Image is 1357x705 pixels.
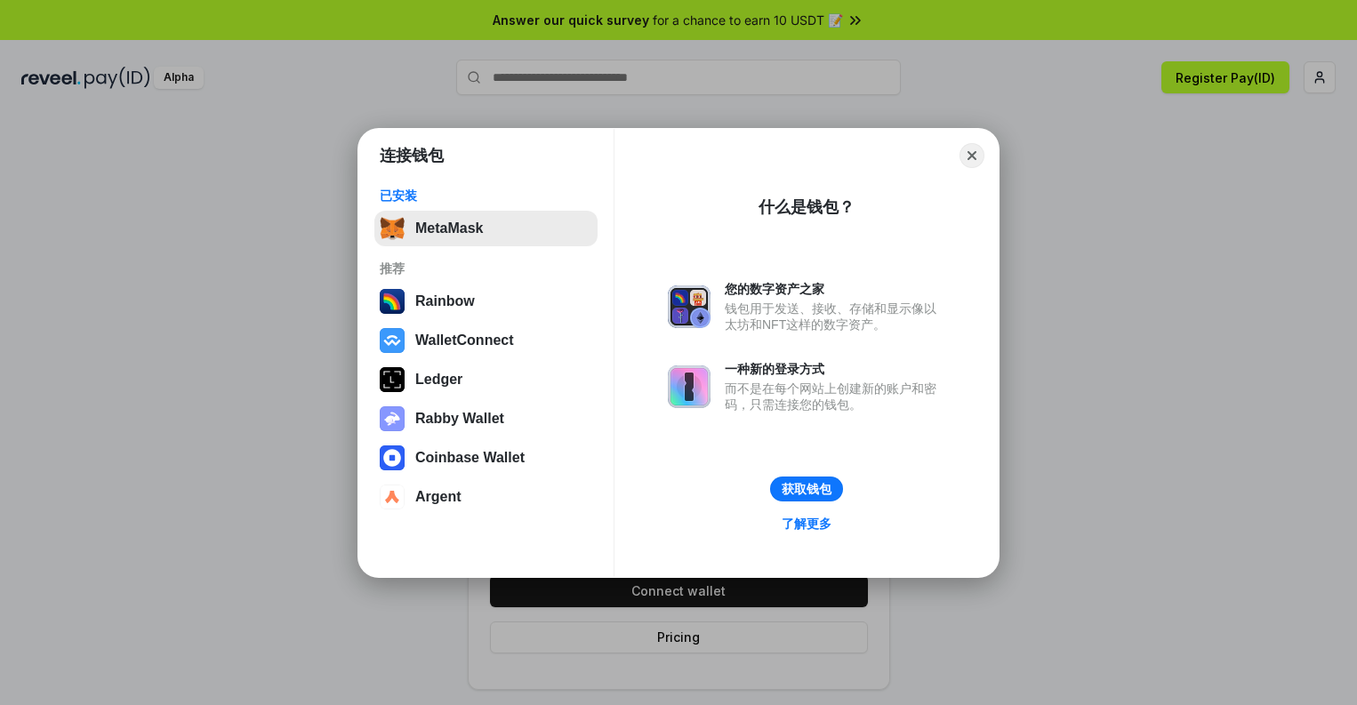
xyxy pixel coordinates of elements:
img: svg+xml,%3Csvg%20width%3D%2228%22%20height%3D%2228%22%20viewBox%3D%220%200%2028%2028%22%20fill%3D... [380,445,405,470]
div: Argent [415,489,462,505]
div: 一种新的登录方式 [725,361,945,377]
div: MetaMask [415,220,483,236]
img: svg+xml,%3Csvg%20width%3D%2228%22%20height%3D%2228%22%20viewBox%3D%220%200%2028%2028%22%20fill%3D... [380,485,405,509]
div: 已安装 [380,188,592,204]
a: 了解更多 [771,512,842,535]
div: 推荐 [380,260,592,276]
button: Rainbow [374,284,598,319]
button: WalletConnect [374,323,598,358]
img: svg+xml,%3Csvg%20xmlns%3D%22http%3A%2F%2Fwww.w3.org%2F2000%2Fsvg%22%20width%3D%2228%22%20height%3... [380,367,405,392]
div: Coinbase Wallet [415,450,525,466]
div: WalletConnect [415,332,514,348]
img: svg+xml,%3Csvg%20width%3D%2228%22%20height%3D%2228%22%20viewBox%3D%220%200%2028%2028%22%20fill%3D... [380,328,405,353]
img: svg+xml,%3Csvg%20xmlns%3D%22http%3A%2F%2Fwww.w3.org%2F2000%2Fsvg%22%20fill%3D%22none%22%20viewBox... [668,365,711,408]
img: svg+xml,%3Csvg%20width%3D%22120%22%20height%3D%22120%22%20viewBox%3D%220%200%20120%20120%22%20fil... [380,289,405,314]
div: 您的数字资产之家 [725,281,945,297]
button: Argent [374,479,598,515]
div: Ledger [415,372,462,388]
div: 什么是钱包？ [759,196,855,218]
button: 获取钱包 [770,477,843,501]
button: Coinbase Wallet [374,440,598,476]
div: 获取钱包 [782,481,831,497]
div: 了解更多 [782,516,831,532]
img: svg+xml,%3Csvg%20xmlns%3D%22http%3A%2F%2Fwww.w3.org%2F2000%2Fsvg%22%20fill%3D%22none%22%20viewBox... [668,285,711,328]
img: svg+xml,%3Csvg%20fill%3D%22none%22%20height%3D%2233%22%20viewBox%3D%220%200%2035%2033%22%20width%... [380,216,405,241]
div: 钱包用于发送、接收、存储和显示像以太坊和NFT这样的数字资产。 [725,300,945,332]
button: Ledger [374,362,598,397]
button: Rabby Wallet [374,401,598,437]
div: Rainbow [415,293,475,309]
div: 而不是在每个网站上创建新的账户和密码，只需连接您的钱包。 [725,381,945,413]
button: Close [960,143,984,168]
div: Rabby Wallet [415,411,504,427]
button: MetaMask [374,211,598,246]
img: svg+xml,%3Csvg%20xmlns%3D%22http%3A%2F%2Fwww.w3.org%2F2000%2Fsvg%22%20fill%3D%22none%22%20viewBox... [380,406,405,431]
h1: 连接钱包 [380,145,444,166]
